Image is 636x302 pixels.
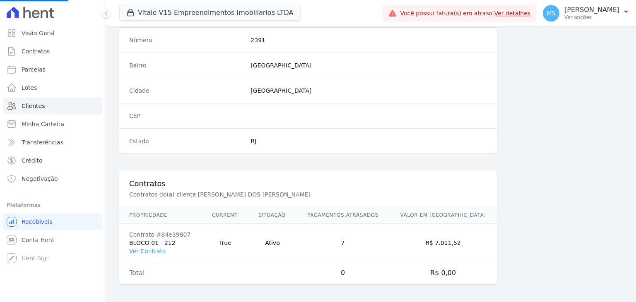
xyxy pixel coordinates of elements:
[494,10,531,17] a: Ver detalhes
[3,152,102,169] a: Crédito
[400,9,530,18] span: Você possui fatura(s) em atraso.
[22,120,64,128] span: Minha Carteira
[3,170,102,187] a: Negativação
[22,218,53,226] span: Recebíveis
[22,156,43,165] span: Crédito
[119,207,202,224] th: Propriedade
[3,134,102,151] a: Transferências
[129,61,244,70] dt: Bairro
[22,175,58,183] span: Negativação
[296,207,389,224] th: Pagamentos Atrasados
[3,232,102,248] a: Conta Hent
[22,65,46,74] span: Parcelas
[389,207,497,224] th: Valor em [GEOGRAPHIC_DATA]
[547,10,556,16] span: MS
[129,179,487,189] h3: Contratos
[129,190,407,199] p: Contratos do(a) cliente [PERSON_NAME] DOS [PERSON_NAME]
[564,6,619,14] p: [PERSON_NAME]
[129,248,166,254] a: Ver Contrato
[119,5,301,21] button: Vitale V15 Empreendimentos Imobiliarios LTDA
[3,61,102,78] a: Parcelas
[22,47,50,55] span: Contratos
[202,207,248,224] th: Current
[251,36,487,44] dd: 2391
[296,262,389,284] td: 0
[22,29,55,37] span: Visão Geral
[129,230,192,239] div: Contrato #84e39807
[251,61,487,70] dd: [GEOGRAPHIC_DATA]
[3,116,102,132] a: Minha Carteira
[3,98,102,114] a: Clientes
[536,2,636,25] button: MS [PERSON_NAME] Ver opções
[129,137,244,145] dt: Estado
[3,43,102,60] a: Contratos
[251,86,487,95] dd: [GEOGRAPHIC_DATA]
[3,213,102,230] a: Recebíveis
[3,79,102,96] a: Lotes
[296,224,389,262] td: 7
[248,224,296,262] td: Ativo
[202,224,248,262] td: True
[389,224,497,262] td: R$ 7.011,52
[119,262,202,284] td: Total
[129,86,244,95] dt: Cidade
[22,102,45,110] span: Clientes
[389,262,497,284] td: R$ 0,00
[129,112,244,120] dt: CEP
[7,200,99,210] div: Plataformas
[22,84,37,92] span: Lotes
[22,138,63,146] span: Transferências
[22,236,54,244] span: Conta Hent
[129,36,244,44] dt: Número
[564,14,619,21] p: Ver opções
[248,207,296,224] th: Situação
[251,137,487,145] dd: RJ
[119,224,202,262] td: BLOCO 01 - 212
[3,25,102,41] a: Visão Geral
